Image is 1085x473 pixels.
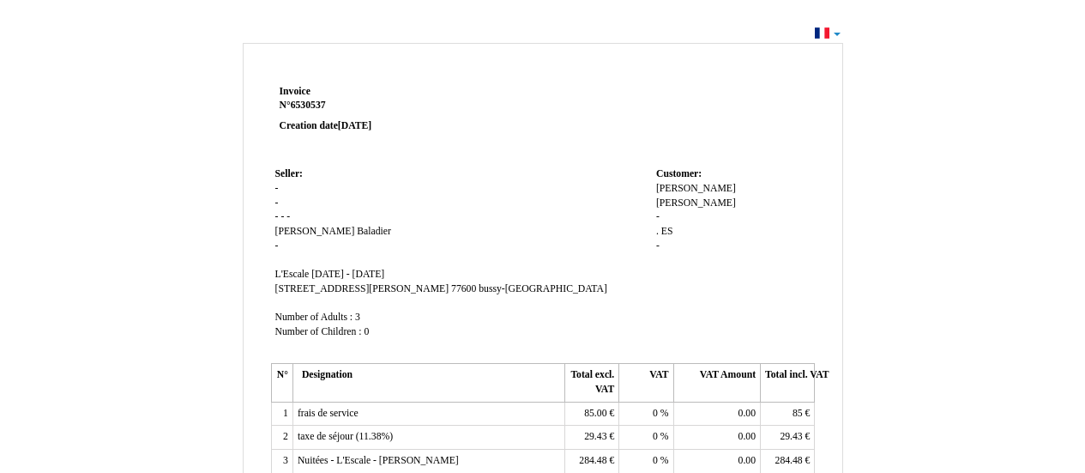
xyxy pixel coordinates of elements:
span: Number of Adults : [275,312,353,323]
span: ES [661,226,673,237]
span: 29.43 [780,431,802,442]
span: 0 [653,455,658,466]
span: [DATE] - [DATE] [311,269,384,280]
span: 29.43 [584,431,606,442]
td: % [619,402,673,426]
td: % [619,426,673,450]
span: 3 [355,312,360,323]
span: 0.00 [738,408,756,419]
span: 0 [364,326,369,337]
span: - [275,197,279,209]
span: - [656,240,660,252]
span: taxe de séjour (11.38%) [298,431,393,442]
span: L'Escale [275,269,310,280]
span: [STREET_ADDRESS][PERSON_NAME] [275,283,449,294]
td: € [761,402,815,426]
span: - [280,211,284,222]
span: Baladier [357,226,391,237]
th: Total excl. VAT [564,364,618,402]
span: 284.48 [775,455,803,466]
td: 2 [271,426,292,450]
td: € [564,426,618,450]
span: . [656,226,659,237]
span: [DATE] [338,120,371,131]
td: 1 [271,402,292,426]
th: Designation [292,364,564,402]
span: Number of Children : [275,326,362,337]
span: - [656,211,660,222]
span: 77600 [451,283,476,294]
strong: Creation date [280,120,372,131]
td: € [761,426,815,450]
span: bussy-[GEOGRAPHIC_DATA] [479,283,607,294]
td: € [564,402,618,426]
strong: N° [280,99,485,112]
span: Invoice [280,86,310,97]
span: - [286,211,290,222]
span: [PERSON_NAME] [656,183,736,194]
th: VAT Amount [673,364,760,402]
span: 284.48 [579,455,606,466]
span: 85.00 [584,408,606,419]
th: N° [271,364,292,402]
span: 0 [653,408,658,419]
span: 0 [653,431,658,442]
th: Total incl. VAT [761,364,815,402]
span: [PERSON_NAME] [275,226,355,237]
span: 85 [793,408,803,419]
span: Customer: [656,168,702,179]
span: 0.00 [738,431,756,442]
span: - [275,183,279,194]
span: 6530537 [291,100,326,111]
span: 0.00 [738,455,756,466]
span: [PERSON_NAME] [656,197,736,209]
span: Seller: [275,168,303,179]
span: frais de service [298,408,359,419]
span: Nuitées - L'Escale - [PERSON_NAME] [298,455,459,466]
span: - [275,211,279,222]
th: VAT [619,364,673,402]
span: - [275,240,279,252]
